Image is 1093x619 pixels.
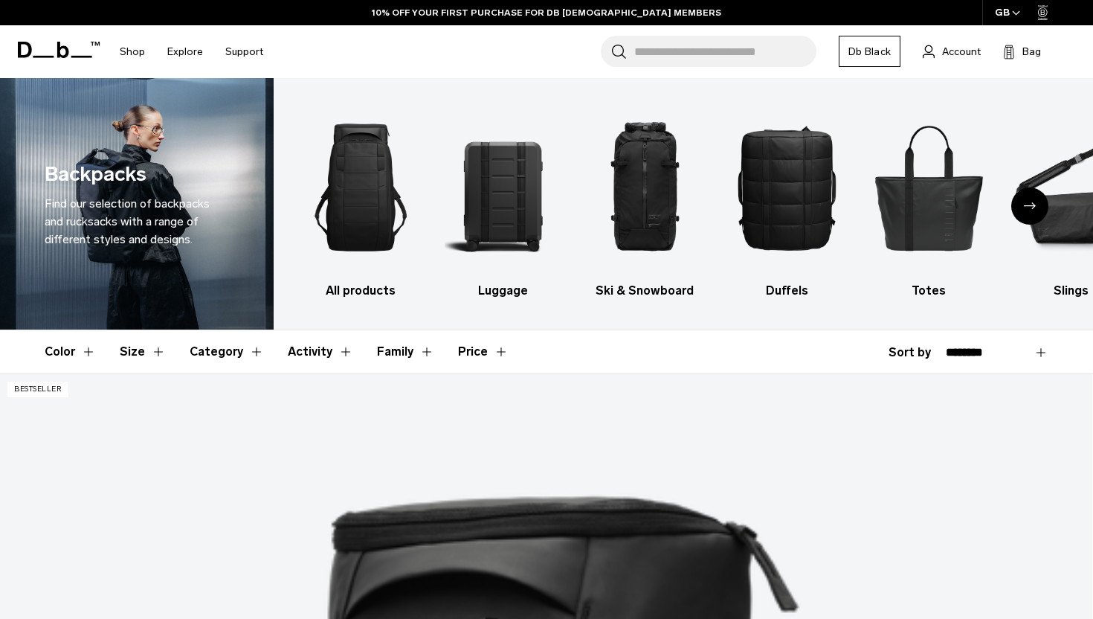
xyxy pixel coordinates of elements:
[45,330,96,373] button: Toggle Filter
[942,44,981,60] span: Account
[871,282,987,300] h3: Totes
[729,282,845,300] h3: Duffels
[1022,44,1041,60] span: Bag
[377,330,434,373] button: Toggle Filter
[871,100,987,300] a: Db Totes
[303,100,419,300] a: Db All products
[190,330,264,373] button: Toggle Filter
[7,382,68,397] p: Bestseller
[445,282,561,300] h3: Luggage
[839,36,900,67] a: Db Black
[587,282,703,300] h3: Ski & Snowboard
[303,100,419,275] img: Db
[109,25,274,78] nav: Main Navigation
[729,100,845,300] a: Db Duffels
[372,6,721,19] a: 10% OFF YOUR FIRST PURCHASE FOR DB [DEMOGRAPHIC_DATA] MEMBERS
[1003,42,1041,60] button: Bag
[225,25,263,78] a: Support
[120,25,145,78] a: Shop
[445,100,561,300] a: Db Luggage
[729,100,845,300] li: 4 / 10
[303,100,419,300] li: 1 / 10
[729,100,845,275] img: Db
[120,330,166,373] button: Toggle Filter
[445,100,561,275] img: Db
[871,100,987,275] img: Db
[923,42,981,60] a: Account
[288,330,353,373] button: Toggle Filter
[587,100,703,300] a: Db Ski & Snowboard
[587,100,703,300] li: 3 / 10
[1011,187,1048,225] div: Next slide
[587,100,703,275] img: Db
[445,100,561,300] li: 2 / 10
[303,282,419,300] h3: All products
[167,25,203,78] a: Explore
[458,330,509,373] button: Toggle Price
[871,100,987,300] li: 5 / 10
[45,196,210,246] span: Find our selection of backpacks and rucksacks with a range of different styles and designs.
[45,159,146,190] h1: Backpacks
